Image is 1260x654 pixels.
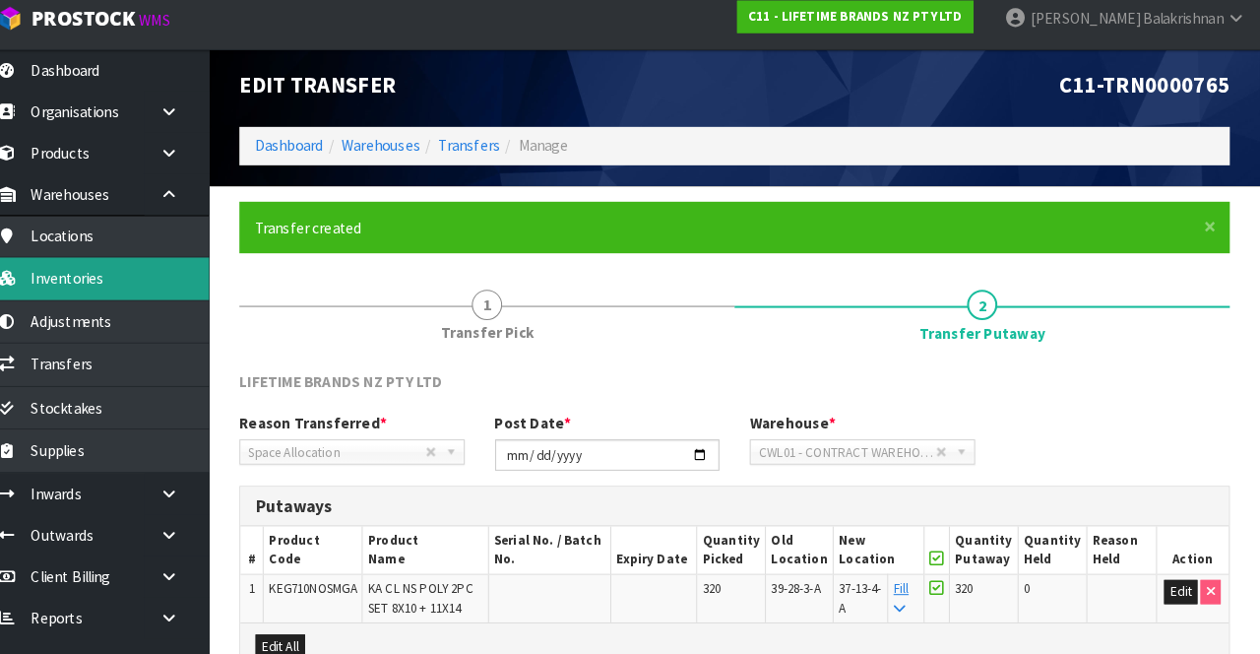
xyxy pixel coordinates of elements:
th: # [267,524,289,570]
th: Action [1159,524,1229,570]
strong: C11 - LIFETIME BRANDS NZ PTY LTD [761,19,970,35]
button: Edit All [282,629,330,653]
span: 1 [492,294,522,323]
span: KA CL NS POLY 2PC SET 8X10 + 11X14 [391,576,493,611]
span: 320 [963,576,980,593]
span: × [1205,218,1217,245]
span: 39-28-3-A [784,576,832,593]
a: Transfers [460,144,520,163]
th: Expiry Date [628,524,712,570]
th: New Location [845,524,933,570]
span: Transfer Pick [462,325,552,346]
th: Quantity Held [1025,524,1092,570]
label: Post Date [515,413,590,433]
h3: Putaways [282,495,1215,514]
a: Dashboard [281,144,347,163]
button: Edit [1166,576,1199,600]
span: LIFETIME BRANDS NZ PTY LTD [266,373,464,392]
span: Transfer Putaway [928,326,1051,347]
th: Product Name [386,524,509,570]
th: Product Code [289,524,386,570]
span: Space Allocation [275,440,447,464]
span: 0 [1030,576,1036,593]
span: 1 [275,576,281,593]
span: Edit Transfer [266,80,418,107]
span: Manage [537,144,586,163]
a: Warehouses [365,144,442,163]
span: 320 [717,576,734,593]
th: Serial No. / Batch No. [509,524,628,570]
a: C11 - LIFETIME BRANDS NZ PTY LTD [750,12,980,43]
label: Warehouse [763,413,847,433]
small: WMS [167,22,198,40]
th: Reason Held [1092,524,1160,570]
img: cube-alt.png [30,17,54,41]
span: CWL01 - CONTRACT WAREHOUSING [GEOGRAPHIC_DATA] [772,440,944,464]
th: Old Location [779,524,845,570]
a: Fill [903,576,917,611]
span: ProStock [63,17,163,42]
span: [PERSON_NAME] [1036,20,1142,38]
th: Quantity Putaway [958,524,1025,570]
span: KEG710NOSMGA [294,576,380,593]
span: 37-13-4-A [850,576,891,611]
th: Quantity Picked [712,524,779,570]
span: Transfer created [281,224,385,242]
span: C11-TRN0000765 [1064,80,1230,107]
input: Post Date [515,439,734,470]
span: Balakrishnan [1145,20,1224,38]
span: 2 [975,294,1004,323]
label: Reason Transferred [266,413,409,433]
